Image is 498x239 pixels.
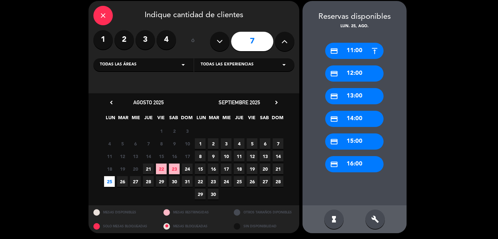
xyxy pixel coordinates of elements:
[104,138,115,149] span: 4
[156,114,166,125] span: VIE
[181,114,192,125] span: DOM
[156,126,167,136] span: 1
[273,99,280,106] i: chevron_right
[157,30,176,50] label: 4
[182,164,193,174] span: 24
[104,164,115,174] span: 18
[195,151,206,162] span: 8
[100,62,136,68] span: Todas las áreas
[247,176,257,187] span: 26
[143,151,154,162] span: 14
[330,215,338,223] i: hourglass_full
[169,176,180,187] span: 30
[330,138,338,146] i: credit_card
[159,205,229,219] div: MESAS RESTRINGIDAS
[183,30,204,53] div: ó
[143,164,154,174] span: 21
[117,176,128,187] span: 26
[104,151,115,162] span: 11
[195,138,206,149] span: 1
[273,138,283,149] span: 7
[280,61,288,69] i: arrow_drop_down
[229,205,299,219] div: OTROS TAMAÑOS DIPONIBLES
[195,176,206,187] span: 22
[104,176,115,187] span: 25
[196,114,207,125] span: LUN
[221,164,231,174] span: 17
[195,164,206,174] span: 15
[330,92,338,100] i: credit_card
[105,114,116,125] span: LUN
[117,151,128,162] span: 12
[201,62,254,68] span: Todas las experiencias
[325,133,384,150] div: 15:00
[156,176,167,187] span: 29
[130,138,141,149] span: 6
[182,126,193,136] span: 3
[260,164,270,174] span: 20
[302,23,407,30] div: lun. 25, ago.
[99,12,107,19] i: close
[330,160,338,168] i: credit_card
[195,189,206,199] span: 29
[143,114,154,125] span: JUE
[136,30,155,50] label: 3
[221,151,231,162] span: 10
[130,151,141,162] span: 13
[330,70,338,78] i: credit_card
[247,151,257,162] span: 12
[221,114,232,125] span: MIE
[247,138,257,149] span: 5
[169,164,180,174] span: 23
[133,99,164,106] span: agosto 2025
[259,114,270,125] span: SAB
[325,88,384,104] div: 13:00
[169,151,180,162] span: 16
[229,219,299,233] div: SIN DISPONIBILIDAD
[221,176,231,187] span: 24
[169,138,180,149] span: 9
[234,138,244,149] span: 4
[221,138,231,149] span: 3
[325,156,384,172] div: 16:00
[273,151,283,162] span: 14
[159,219,229,233] div: MESAS BLOQUEADAS
[93,30,113,50] label: 1
[208,189,219,199] span: 30
[208,176,219,187] span: 23
[168,114,179,125] span: SAB
[234,151,244,162] span: 11
[179,61,187,69] i: arrow_drop_down
[117,164,128,174] span: 19
[130,164,141,174] span: 20
[325,65,384,82] div: 12:00
[208,164,219,174] span: 16
[247,164,257,174] span: 19
[260,138,270,149] span: 6
[108,99,115,106] i: chevron_left
[302,11,407,23] div: Reservas disponibles
[219,99,260,106] span: septiembre 2025
[234,114,244,125] span: JUE
[260,176,270,187] span: 27
[169,126,180,136] span: 2
[330,47,338,55] i: credit_card
[118,114,128,125] span: MAR
[325,111,384,127] div: 14:00
[234,164,244,174] span: 18
[182,176,193,187] span: 31
[182,151,193,162] span: 17
[89,219,159,233] div: SOLO MESAS BLOQUEADAS
[330,115,338,123] i: credit_card
[208,138,219,149] span: 2
[371,215,379,223] i: build
[325,43,384,59] div: 11:00
[143,138,154,149] span: 7
[156,138,167,149] span: 8
[272,114,282,125] span: DOM
[93,6,294,25] div: Indique cantidad de clientes
[246,114,257,125] span: VIE
[208,151,219,162] span: 9
[130,114,141,125] span: MIE
[156,164,167,174] span: 22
